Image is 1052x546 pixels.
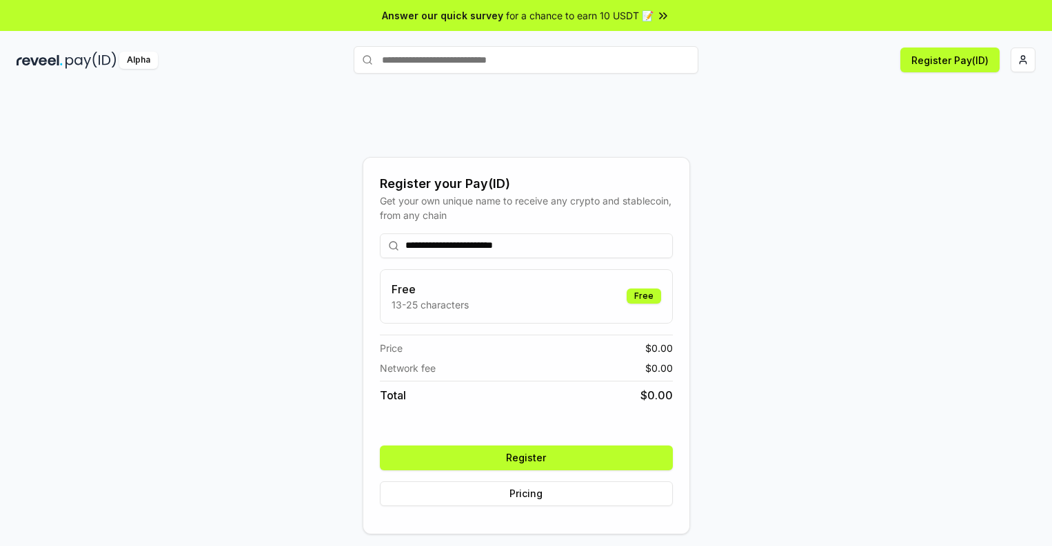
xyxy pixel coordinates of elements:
[392,281,469,297] h3: Free
[380,481,673,506] button: Pricing
[17,52,63,69] img: reveel_dark
[380,193,673,222] div: Get your own unique name to receive any crypto and stablecoin, from any chain
[645,341,673,355] span: $ 0.00
[119,52,158,69] div: Alpha
[380,174,673,193] div: Register your Pay(ID)
[380,341,403,355] span: Price
[627,288,661,304] div: Free
[380,361,436,375] span: Network fee
[380,445,673,470] button: Register
[506,8,654,23] span: for a chance to earn 10 USDT 📝
[65,52,117,69] img: pay_id
[640,387,673,403] span: $ 0.00
[900,48,1000,72] button: Register Pay(ID)
[392,297,469,312] p: 13-25 characters
[645,361,673,375] span: $ 0.00
[382,8,503,23] span: Answer our quick survey
[380,387,406,403] span: Total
